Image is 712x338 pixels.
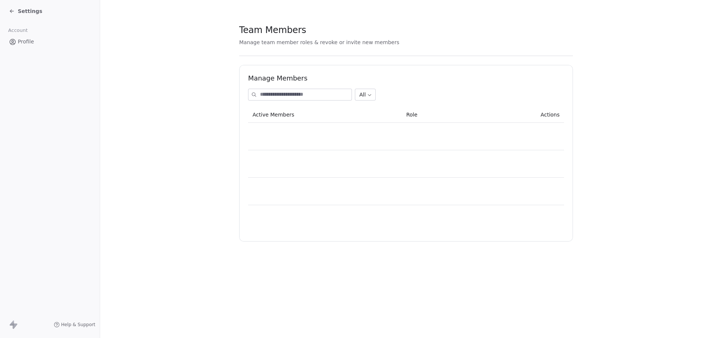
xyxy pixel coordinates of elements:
span: Account [5,25,31,36]
span: Manage team member roles & revoke or invite new members [239,39,399,45]
span: Actions [541,112,560,118]
span: Role [406,112,417,118]
span: Settings [18,7,42,15]
span: Help & Support [61,322,95,328]
span: Profile [18,38,34,46]
a: Settings [9,7,42,15]
a: Profile [6,36,94,48]
span: Team Members [239,24,306,36]
h1: Manage Members [248,74,564,83]
span: Active Members [253,112,294,118]
a: Help & Support [54,322,95,328]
